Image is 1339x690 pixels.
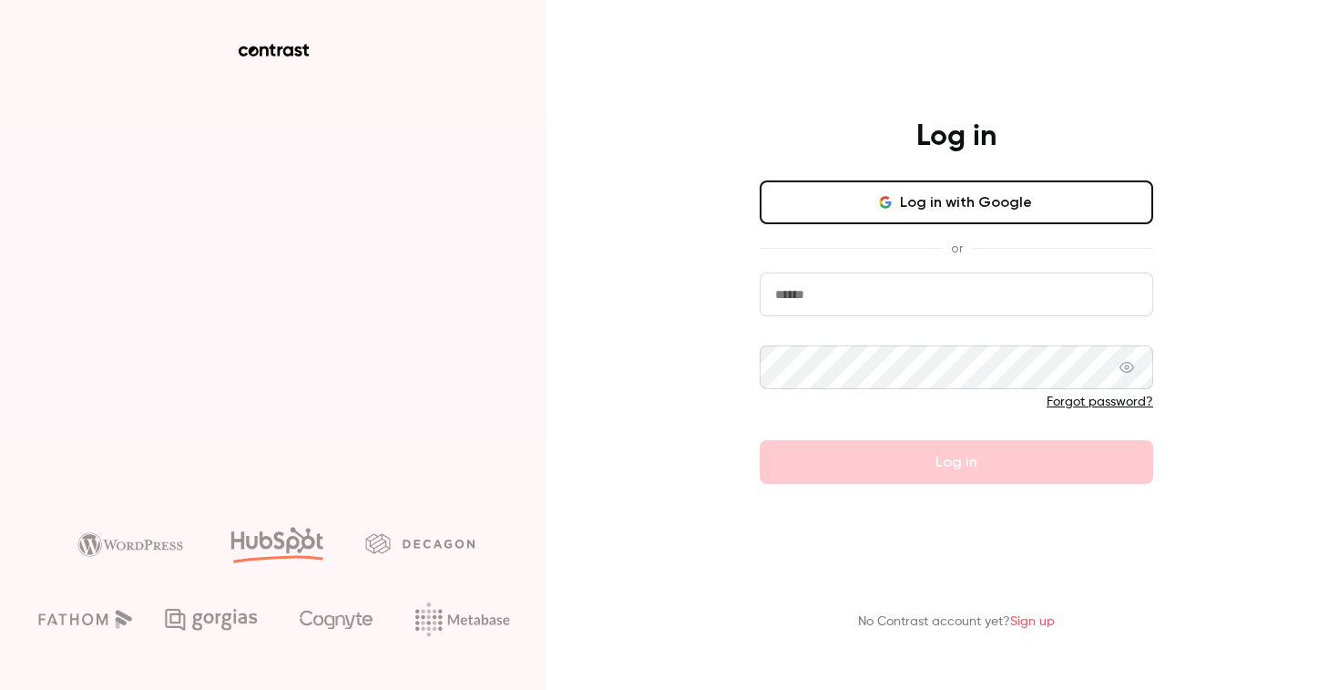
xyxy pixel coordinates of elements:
a: Forgot password? [1047,396,1153,408]
p: No Contrast account yet? [858,613,1055,632]
a: Sign up [1010,615,1055,628]
img: decagon [365,533,475,553]
button: Log in with Google [760,180,1153,224]
h4: Log in [916,118,997,155]
span: or [942,239,972,258]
